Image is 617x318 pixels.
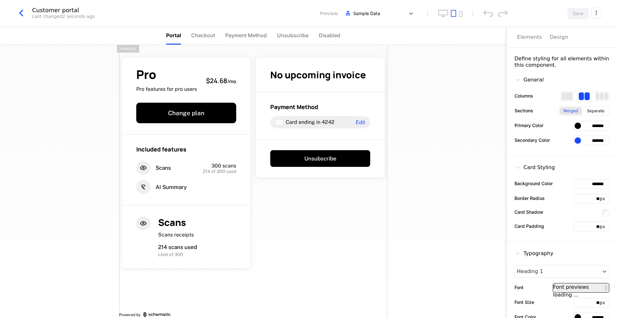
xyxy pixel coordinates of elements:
div: px [600,195,609,202]
button: mobile [459,11,462,17]
button: Save [567,8,589,19]
label: Primary Color [514,122,543,129]
div: Choose Sub Page [517,27,607,47]
div: Card Styling [514,164,555,171]
div: General [514,76,544,84]
label: Columns [514,92,533,99]
span: Pro [136,69,197,81]
span: Payment Method [225,31,267,39]
span: Edit [356,120,365,125]
button: Select action [591,8,602,18]
span: AI Summary [156,184,187,191]
span: Unsubscribe [277,31,308,39]
label: Font Size [514,299,534,305]
span: Payment Method [270,103,318,111]
span: Powered by [119,312,140,317]
span: Checkout [191,31,215,39]
span: 214 of 300 used [203,169,236,174]
div: Elements [517,33,542,41]
i: tornado [136,180,150,194]
div: Define styling for all elements within this component. [514,56,609,68]
label: Sections [514,107,533,114]
i: eye [136,216,150,230]
button: Change plan [136,103,236,123]
label: Font [514,284,523,291]
span: Scans [156,164,171,172]
div: Font previews loading ... [553,283,609,299]
div: px [600,223,609,230]
label: Border Radius [514,195,545,202]
div: Merged [560,107,582,115]
a: Powered by [119,312,387,317]
div: 2 columns [579,92,590,100]
span: $24.68 [206,76,227,85]
span: Limit of 300 [158,252,183,257]
span: Pro features for pro users [136,86,197,93]
i: eye [136,161,150,175]
i: visa [275,118,283,126]
div: 3 columns [595,92,608,100]
span: 4242 [322,119,335,125]
span: Portal [166,31,181,39]
label: Card Shadow [514,209,543,215]
div: Design [550,33,568,41]
span: No upcoming invoice [270,68,366,81]
div: Customer portal [32,7,95,13]
span: Included features [136,145,186,153]
div: px [600,299,609,306]
label: Card Padding [514,223,544,229]
span: Disabled [319,31,340,39]
button: tablet [451,10,456,17]
div: Viewport [117,45,139,53]
button: Unsubscribe [270,150,370,167]
label: Background Color [514,180,553,187]
div: Separate [583,107,608,115]
sub: / mo [227,78,236,85]
span: Scans [158,216,186,229]
div: redo [498,10,508,17]
div: Typography [514,250,553,257]
span: Card ending in [286,119,320,125]
label: Secondary Color [514,137,550,143]
span: Scans receipts [158,232,194,238]
span: Preview: [320,10,339,17]
div: undo [483,10,493,17]
span: 214 scans used [158,244,197,250]
button: desktop [438,10,448,17]
span: 300 scans [211,163,236,169]
div: Last changed 2 seconds ago [32,13,95,20]
div: 1 columns [561,92,573,100]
